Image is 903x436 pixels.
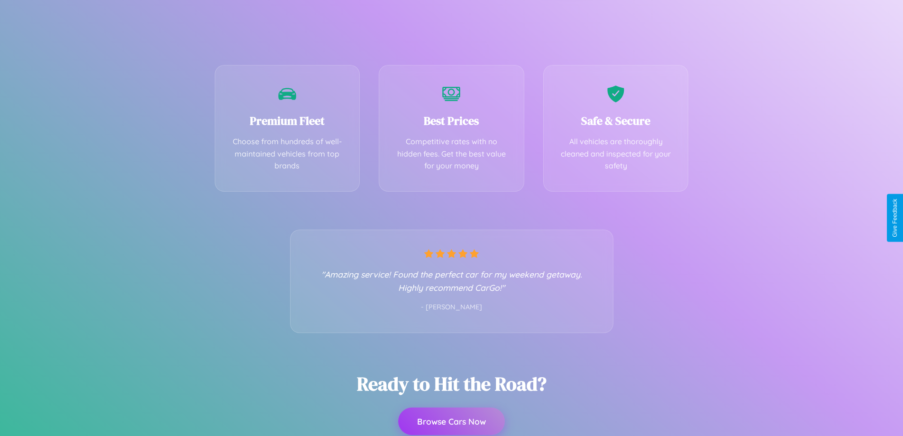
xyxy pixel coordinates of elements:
p: Choose from hundreds of well-maintained vehicles from top brands [229,136,346,172]
p: - [PERSON_NAME] [310,301,594,314]
p: Competitive rates with no hidden fees. Get the best value for your money [393,136,510,172]
h3: Safe & Secure [558,113,674,129]
button: Browse Cars Now [398,408,505,435]
p: "Amazing service! Found the perfect car for my weekend getaway. Highly recommend CarGo!" [310,268,594,294]
p: All vehicles are thoroughly cleaned and inspected for your safety [558,136,674,172]
h3: Premium Fleet [229,113,346,129]
h3: Best Prices [393,113,510,129]
h2: Ready to Hit the Road? [357,371,547,397]
div: Give Feedback [892,199,898,237]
